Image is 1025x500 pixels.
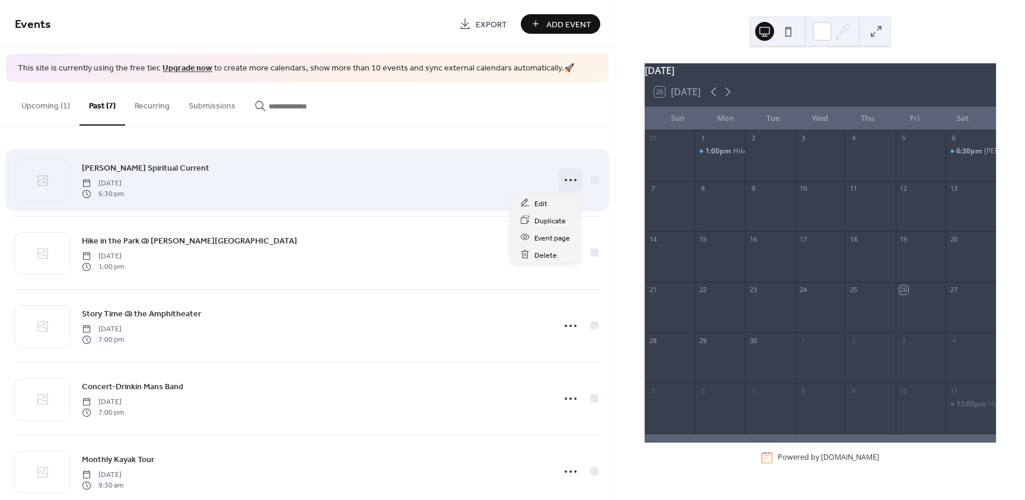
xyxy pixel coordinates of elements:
div: 2 [749,134,757,143]
a: Monthly Kayak Tour [82,453,154,466]
div: Thu [844,107,892,130]
span: Monthly Kayak Tour [82,453,154,466]
span: Event page [534,232,570,244]
span: [DATE] [82,251,124,261]
span: Events [15,13,51,36]
a: Concert-Drinkin Mans Band [82,380,183,393]
div: 27 [949,286,958,294]
div: 10 [899,386,908,395]
span: 6:30pm [956,146,984,156]
div: 11 [949,386,958,395]
span: 1:00 pm [82,262,124,273]
span: [DATE] [82,469,123,480]
div: 12 [899,184,908,193]
div: 5 [899,134,908,143]
span: Export [476,18,507,31]
span: [DATE] [82,323,124,334]
span: [DATE] [82,396,124,407]
a: Export [450,14,516,34]
div: 8 [698,184,707,193]
div: 7 [749,386,757,395]
div: 6 [698,386,707,395]
button: Submissions [179,82,245,124]
div: 28 [648,336,657,345]
div: 31 [648,134,657,143]
button: Add Event [521,14,600,34]
span: This site is currently using the free tier. to create more calendars, show more than 10 events an... [18,63,574,75]
span: [PERSON_NAME] Spiritual Current [82,162,209,174]
div: Hike in the Park @ [PERSON_NAME][GEOGRAPHIC_DATA] [733,146,922,156]
a: [PERSON_NAME] Spiritual Current [82,161,209,175]
div: Ryan Meisel's Spiritual Current [946,146,996,156]
div: 7 [648,184,657,193]
div: 30 [749,336,757,345]
span: 9:30 am [82,480,123,491]
div: 15 [698,235,707,243]
div: 2 [849,336,858,345]
div: 16 [749,235,757,243]
span: [DATE] [82,178,124,188]
span: 7:00 pm [82,335,124,345]
div: Hike in the Park @ Partridge Trail [695,146,745,156]
div: 3 [799,134,808,143]
div: 5 [648,386,657,395]
div: 23 [749,286,757,294]
div: 10 [799,184,808,193]
div: 9 [749,184,757,193]
div: 26 [899,286,908,294]
div: 21 [648,286,657,294]
div: Mon [702,107,749,130]
div: 19 [899,235,908,243]
button: Past (7) [79,82,125,126]
div: Sun [654,107,702,130]
div: 1 [799,336,808,345]
span: Delete [534,249,557,261]
div: 4 [949,336,958,345]
button: Recurring [125,82,179,124]
div: 13 [949,184,958,193]
div: Tue [749,107,797,130]
div: 22 [698,286,707,294]
div: 29 [698,336,707,345]
div: 20 [949,235,958,243]
div: Powered by [778,453,879,463]
div: 25 [849,286,858,294]
span: Concert-Drinkin Mans Band [82,380,183,393]
div: [DATE] [645,63,996,78]
div: 17 [799,235,808,243]
span: Edit [534,197,547,210]
span: Duplicate [534,214,566,227]
div: Wed [797,107,844,130]
span: Story Time @ the Amphitheater [82,307,201,320]
div: Fri [892,107,939,130]
div: Hayride and Campfire [946,399,996,409]
button: Upcoming (1) [12,82,79,124]
a: Hike in the Park @ [PERSON_NAME][GEOGRAPHIC_DATA] [82,234,297,248]
a: Upgrade now [163,60,212,76]
div: Sat [939,107,986,130]
a: Story Time @ the Amphitheater [82,307,201,320]
span: Hike in the Park @ [PERSON_NAME][GEOGRAPHIC_DATA] [82,235,297,247]
div: 1 [698,134,707,143]
span: 12:00pm [956,399,988,409]
span: 1:00pm [705,146,733,156]
div: 18 [849,235,858,243]
div: 11 [849,184,858,193]
span: 6:30 pm [82,189,124,200]
div: 14 [648,235,657,243]
div: 6 [949,134,958,143]
div: 9 [849,386,858,395]
span: Add Event [546,18,591,31]
a: [DOMAIN_NAME] [821,453,879,463]
span: 7:00 pm [82,408,124,418]
div: 3 [899,336,908,345]
div: 8 [799,386,808,395]
div: 4 [849,134,858,143]
div: 24 [799,286,808,294]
